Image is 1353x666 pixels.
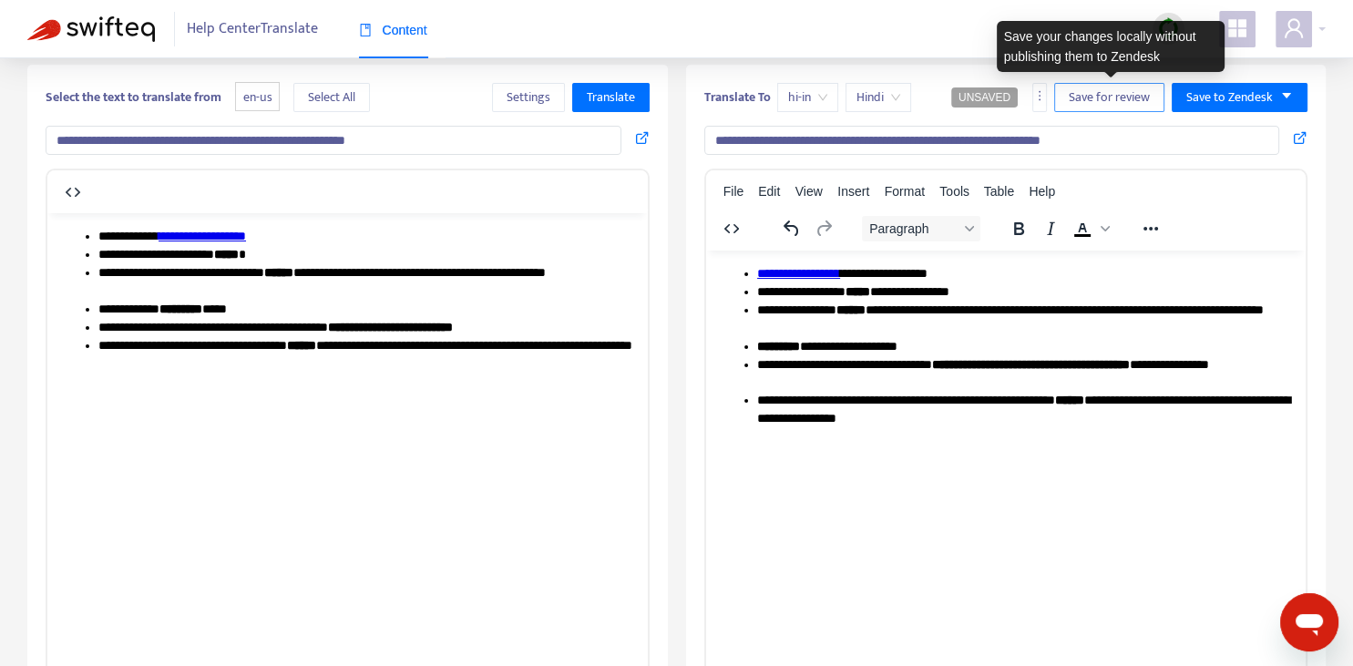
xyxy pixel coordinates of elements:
[723,184,744,199] span: File
[862,216,980,241] button: Block Paragraph
[235,82,280,112] span: en-us
[1283,17,1305,39] span: user
[1029,184,1055,199] span: Help
[359,23,427,37] span: Content
[1157,17,1180,40] img: sync.dc5367851b00ba804db3.png
[1186,87,1273,108] span: Save to Zendesk
[27,16,155,42] img: Swifteq
[958,91,1010,104] span: UNSAVED
[1054,83,1164,112] button: Save for review
[1067,216,1112,241] div: Text color Black
[808,216,839,241] button: Redo
[187,12,318,46] span: Help Center Translate
[1280,593,1338,651] iframe: Button to launch messaging window
[869,221,958,236] span: Paragraph
[1172,83,1307,112] button: Save to Zendeskcaret-down
[308,87,355,108] span: Select All
[1033,89,1046,102] span: more
[1003,216,1034,241] button: Bold
[1226,17,1248,39] span: appstore
[46,87,221,108] b: Select the text to translate from
[704,87,771,108] b: Translate To
[1032,83,1047,112] button: more
[856,84,900,111] span: Hindi
[572,83,650,112] button: Translate
[788,84,827,111] span: hi-in
[758,184,780,199] span: Edit
[984,184,1014,199] span: Table
[795,184,823,199] span: View
[1280,89,1293,102] span: caret-down
[939,184,969,199] span: Tools
[885,184,925,199] span: Format
[837,184,869,199] span: Insert
[492,83,565,112] button: Settings
[359,24,372,36] span: book
[507,87,550,108] span: Settings
[587,87,635,108] span: Translate
[1035,216,1066,241] button: Italic
[293,83,370,112] button: Select All
[1135,216,1166,241] button: Reveal or hide additional toolbar items
[997,21,1225,72] div: Save your changes locally without publishing them to Zendesk
[776,216,807,241] button: Undo
[1069,87,1150,108] span: Save for review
